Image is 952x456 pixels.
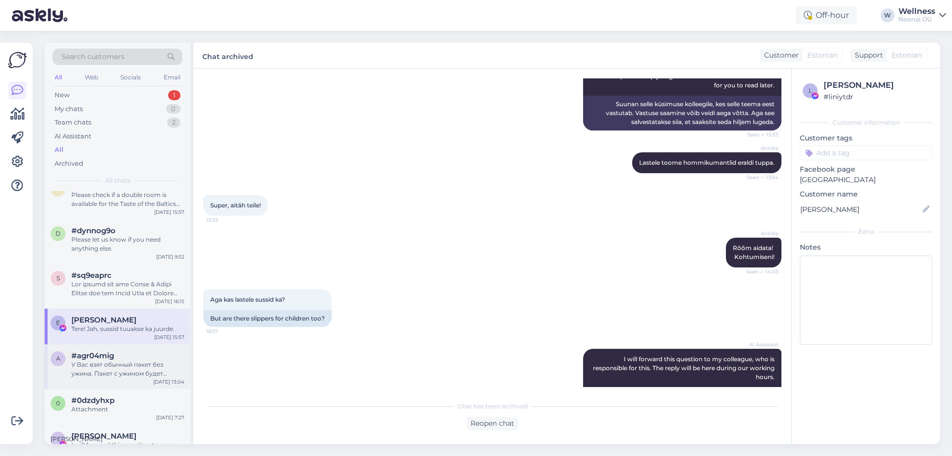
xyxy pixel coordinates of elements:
div: New [55,90,69,100]
span: Seen ✓ 13:53 [741,131,778,138]
span: Elen Kirjuškin [71,316,136,325]
input: Add a tag [800,145,932,160]
label: Chat archived [202,49,253,62]
span: Annika [741,144,778,152]
span: Rõõm aidata! Kohtumiseni! [733,244,774,261]
span: a [56,355,60,362]
div: [DATE] 16:15 [155,298,184,305]
span: d [56,230,60,237]
span: #dynnog9o [71,226,116,235]
div: # liniytdr [824,91,929,102]
span: Estonian [892,50,922,61]
span: Seen ✓ 14:03 [741,268,778,275]
div: Support [851,50,883,61]
div: Wellness [898,7,935,15]
span: [PERSON_NAME] [51,435,103,443]
span: All chats [105,176,130,185]
div: Web [83,71,100,84]
div: Lor ipsumd sit ame Conse & Adipi Elitse doe tem Incid Utla et Dolore MAG Aliqu eni: Admin & Venia... [71,280,184,298]
div: [DATE] 13:04 [153,378,184,386]
div: Extra [800,227,932,236]
span: E [56,319,60,326]
span: 0 [56,399,60,407]
div: But are there slippers for children too? [203,310,332,327]
span: Annika [741,230,778,237]
div: W [881,8,894,22]
div: Team chats [55,118,91,128]
div: AI Assistant [55,131,91,141]
div: All [55,145,63,155]
div: Attachment [71,405,184,414]
span: 18:37 [206,327,243,335]
span: Chat has been archived [458,402,528,411]
span: Estonian [807,50,837,61]
span: 13:55 [206,216,243,224]
div: [DATE] 15:57 [154,333,184,341]
span: Super, aitäh teile! [210,201,261,209]
div: 0 [166,104,180,114]
div: My chats [55,104,83,114]
div: Please let us know if you need anything else. [71,235,184,253]
span: Екатерина Суменкова [71,432,136,441]
p: Facebook page [800,164,932,175]
div: [DATE] 15:57 [154,208,184,216]
p: [GEOGRAPHIC_DATA] [800,175,932,185]
div: Customer information [800,118,932,127]
span: AI Assistant [741,341,778,348]
span: s [57,274,60,282]
div: [DATE] 9:52 [156,253,184,261]
div: [PERSON_NAME] [824,79,929,91]
div: 2 [167,118,180,128]
div: Email [162,71,182,84]
div: Off-hour [796,6,857,24]
div: Suunan selle küsimuse kolleegile, kes selle teema eest vastutab. Vastuse saamine võib veidi aega ... [583,96,781,130]
span: I will forward this question to my colleague, who is responsible for this. The reply will be here... [593,355,776,381]
span: #sq9eaprc [71,271,112,280]
div: У Вас взят обычный пакет без ужина. Пакет с ужином будет стоить 271 евро. [71,360,184,378]
div: [DATE] 7:27 [156,414,184,421]
div: Please check if a double room is available for the Taste of the Baltics package by visiting our b... [71,191,184,208]
span: Seen ✓ 13:54 [741,174,778,181]
span: Aga kas lastele sussid ka? [210,296,285,303]
span: #0dzdyhxp [71,396,115,405]
div: Reopen chat [467,417,518,430]
input: Add name [800,204,921,215]
div: Noorus OÜ [898,15,935,23]
img: Askly Logo [8,51,27,69]
p: Notes [800,242,932,253]
span: #agr04mig [71,351,114,360]
span: Search customers [61,52,124,62]
div: Socials [119,71,143,84]
p: Customer name [800,189,932,199]
span: Lastele toome hommikumantlid eraldi tuppa. [639,159,774,166]
div: Customer [760,50,799,61]
span: l [809,87,812,94]
p: Customer tags [800,133,932,143]
a: WellnessNoorus OÜ [898,7,946,23]
div: Archived [55,159,83,169]
div: All [53,71,64,84]
div: 1 [168,90,180,100]
div: Tere! Jah, sussid tuuakse ka juurde. [71,325,184,333]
